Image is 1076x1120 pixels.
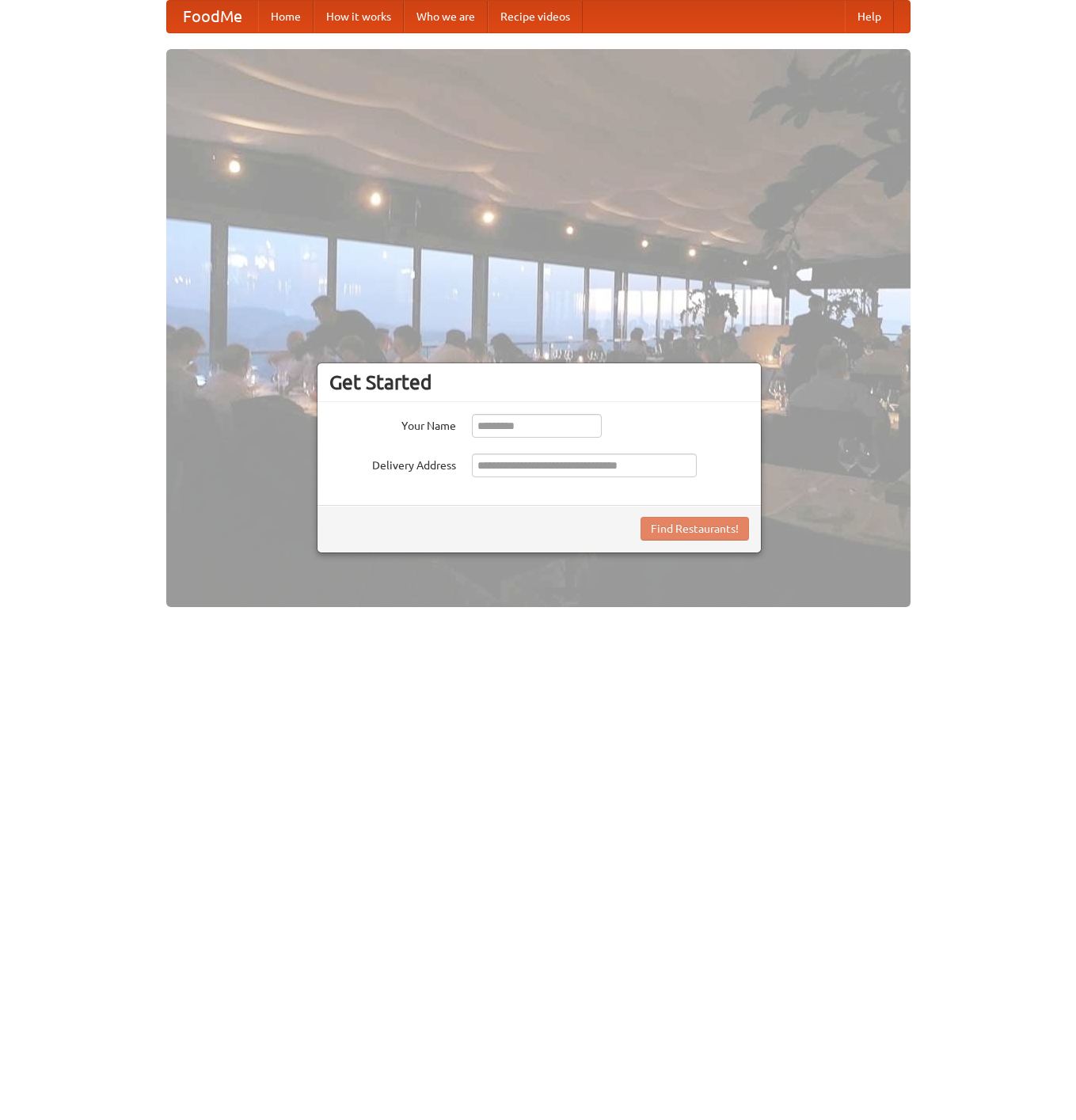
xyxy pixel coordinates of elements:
[314,1,404,32] a: How it works
[845,1,894,32] a: Help
[329,370,749,394] h3: Get Started
[329,414,456,434] label: Your Name
[329,454,456,473] label: Delivery Address
[404,1,488,32] a: Who we are
[488,1,583,32] a: Recipe videos
[258,1,314,32] a: Home
[641,517,749,541] button: Find Restaurants!
[167,1,258,32] a: FoodMe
